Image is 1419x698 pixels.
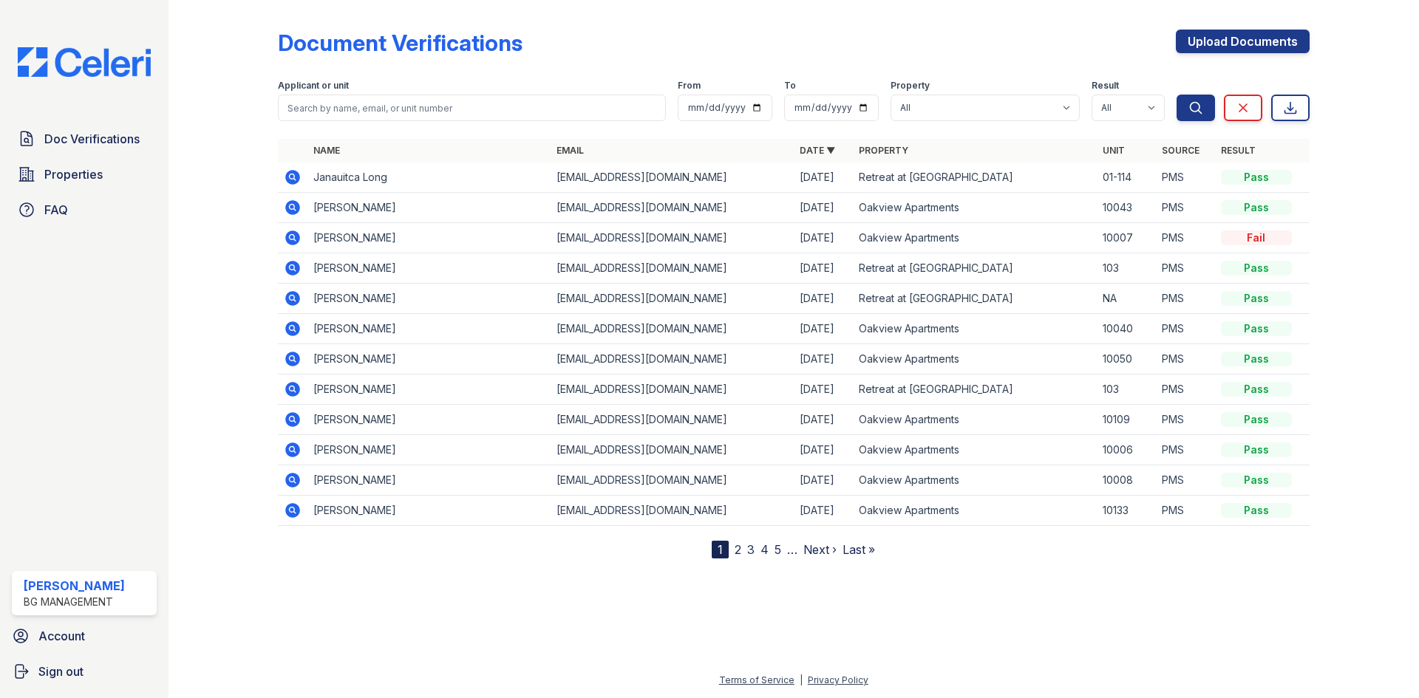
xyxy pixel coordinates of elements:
[891,80,930,92] label: Property
[1097,314,1156,344] td: 10040
[794,193,853,223] td: [DATE]
[1221,200,1292,215] div: Pass
[1221,261,1292,276] div: Pass
[307,465,551,496] td: [PERSON_NAME]
[1097,284,1156,314] td: NA
[1221,352,1292,366] div: Pass
[843,542,875,557] a: Last »
[38,627,85,645] span: Account
[44,201,68,219] span: FAQ
[1156,435,1215,465] td: PMS
[747,542,755,557] a: 3
[735,542,741,557] a: 2
[551,314,794,344] td: [EMAIL_ADDRESS][DOMAIN_NAME]
[1162,145,1199,156] a: Source
[307,435,551,465] td: [PERSON_NAME]
[313,145,340,156] a: Name
[794,162,853,193] td: [DATE]
[775,542,781,557] a: 5
[307,253,551,284] td: [PERSON_NAME]
[12,160,157,189] a: Properties
[1221,412,1292,427] div: Pass
[551,284,794,314] td: [EMAIL_ADDRESS][DOMAIN_NAME]
[551,253,794,284] td: [EMAIL_ADDRESS][DOMAIN_NAME]
[12,195,157,225] a: FAQ
[1221,170,1292,185] div: Pass
[1221,291,1292,306] div: Pass
[719,674,794,685] a: Terms of Service
[24,595,125,609] div: BG Management
[1176,30,1310,53] a: Upload Documents
[557,145,584,156] a: Email
[808,674,868,685] a: Privacy Policy
[1103,145,1125,156] a: Unit
[1156,374,1215,405] td: PMS
[1097,223,1156,253] td: 10007
[307,193,551,223] td: [PERSON_NAME]
[678,80,701,92] label: From
[6,657,163,686] button: Sign out
[1097,253,1156,284] td: 103
[1097,344,1156,374] td: 10050
[1221,473,1292,487] div: Pass
[1221,442,1292,457] div: Pass
[6,47,163,77] img: CE_Logo_Blue-a8612792a0a2168367f1c8372b55b34899dd931a85d93a1a3d3e32e68fde9ad4.png
[853,405,1096,435] td: Oakview Apartments
[551,193,794,223] td: [EMAIL_ADDRESS][DOMAIN_NAME]
[1156,193,1215,223] td: PMS
[794,435,853,465] td: [DATE]
[1221,382,1292,397] div: Pass
[794,253,853,284] td: [DATE]
[794,496,853,526] td: [DATE]
[307,162,551,193] td: Janauitca Long
[794,405,853,435] td: [DATE]
[859,145,908,156] a: Property
[1156,162,1215,193] td: PMS
[6,621,163,651] a: Account
[853,344,1096,374] td: Oakview Apartments
[794,314,853,344] td: [DATE]
[1097,496,1156,526] td: 10133
[800,674,803,685] div: |
[1092,80,1119,92] label: Result
[712,541,729,558] div: 1
[1156,253,1215,284] td: PMS
[794,465,853,496] td: [DATE]
[551,344,794,374] td: [EMAIL_ADDRESS][DOMAIN_NAME]
[853,374,1096,405] td: Retreat at [GEOGRAPHIC_DATA]
[551,496,794,526] td: [EMAIL_ADDRESS][DOMAIN_NAME]
[1156,284,1215,314] td: PMS
[1221,503,1292,518] div: Pass
[307,496,551,526] td: [PERSON_NAME]
[794,223,853,253] td: [DATE]
[1097,193,1156,223] td: 10043
[760,542,769,557] a: 4
[787,541,797,558] span: …
[1097,374,1156,405] td: 103
[1097,162,1156,193] td: 01-114
[307,223,551,253] td: [PERSON_NAME]
[307,344,551,374] td: [PERSON_NAME]
[803,542,837,557] a: Next ›
[794,344,853,374] td: [DATE]
[1156,344,1215,374] td: PMS
[551,435,794,465] td: [EMAIL_ADDRESS][DOMAIN_NAME]
[307,314,551,344] td: [PERSON_NAME]
[853,496,1096,526] td: Oakview Apartments
[784,80,796,92] label: To
[853,284,1096,314] td: Retreat at [GEOGRAPHIC_DATA]
[1097,435,1156,465] td: 10006
[1156,405,1215,435] td: PMS
[38,663,84,680] span: Sign out
[307,405,551,435] td: [PERSON_NAME]
[1156,496,1215,526] td: PMS
[794,284,853,314] td: [DATE]
[551,405,794,435] td: [EMAIL_ADDRESS][DOMAIN_NAME]
[24,577,125,595] div: [PERSON_NAME]
[1221,145,1256,156] a: Result
[278,30,523,56] div: Document Verifications
[1221,230,1292,245] div: Fail
[800,145,835,156] a: Date ▼
[278,95,666,121] input: Search by name, email, or unit number
[551,162,794,193] td: [EMAIL_ADDRESS][DOMAIN_NAME]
